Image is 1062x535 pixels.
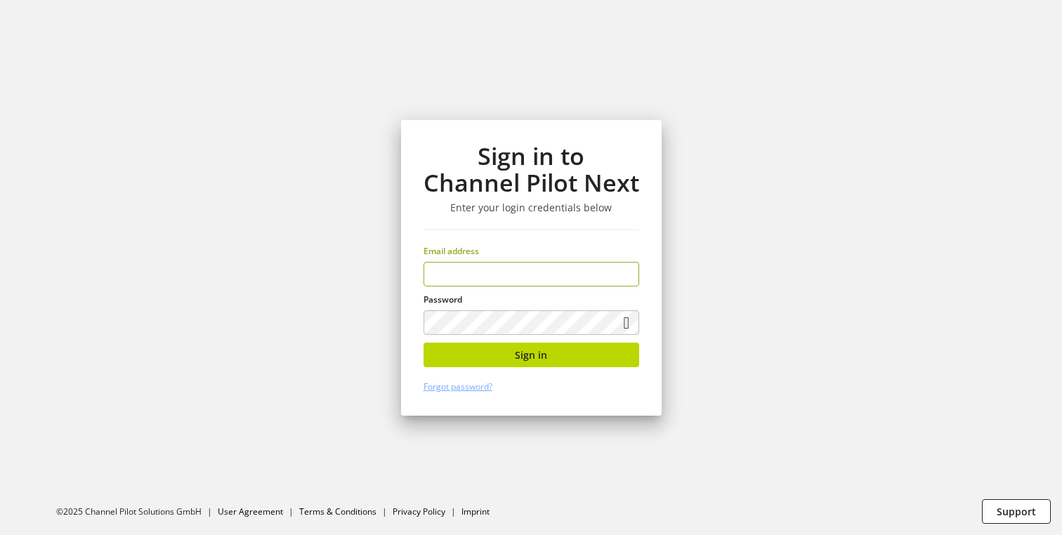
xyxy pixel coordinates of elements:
h3: Enter your login credentials below [424,202,639,214]
span: Password [424,293,462,305]
span: Sign in [515,348,547,362]
button: Sign in [424,343,639,367]
a: Imprint [461,506,490,517]
h1: Sign in to Channel Pilot Next [424,143,639,197]
a: User Agreement [218,506,283,517]
a: Terms & Conditions [299,506,376,517]
a: Privacy Policy [393,506,445,517]
button: Support [982,499,1051,524]
li: ©2025 Channel Pilot Solutions GmbH [56,506,218,518]
span: Support [997,504,1036,519]
span: Email address [424,245,479,257]
a: Forgot password? [424,381,492,392]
